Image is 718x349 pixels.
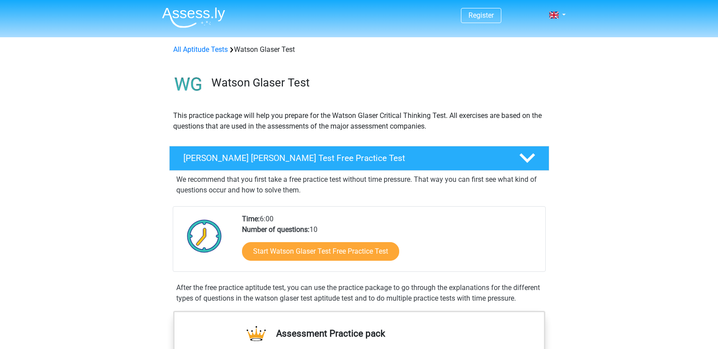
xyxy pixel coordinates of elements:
a: Start Watson Glaser Test Free Practice Test [242,242,399,261]
img: Assessly [162,7,225,28]
b: Time: [242,215,260,223]
p: We recommend that you first take a free practice test without time pressure. That way you can fir... [176,174,542,196]
p: This practice package will help you prepare for the Watson Glaser Critical Thinking Test. All exe... [173,110,545,132]
img: Clock [182,214,227,258]
h4: [PERSON_NAME] [PERSON_NAME] Test Free Practice Test [183,153,505,163]
a: [PERSON_NAME] [PERSON_NAME] Test Free Practice Test [166,146,553,171]
h3: Watson Glaser Test [211,76,542,90]
a: All Aptitude Tests [173,45,228,54]
img: watson glaser test [170,66,207,103]
b: Number of questions: [242,225,309,234]
div: After the free practice aptitude test, you can use the practice package to go through the explana... [173,282,546,304]
a: Register [468,11,494,20]
div: 6:00 10 [235,214,545,271]
div: Watson Glaser Test [170,44,549,55]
